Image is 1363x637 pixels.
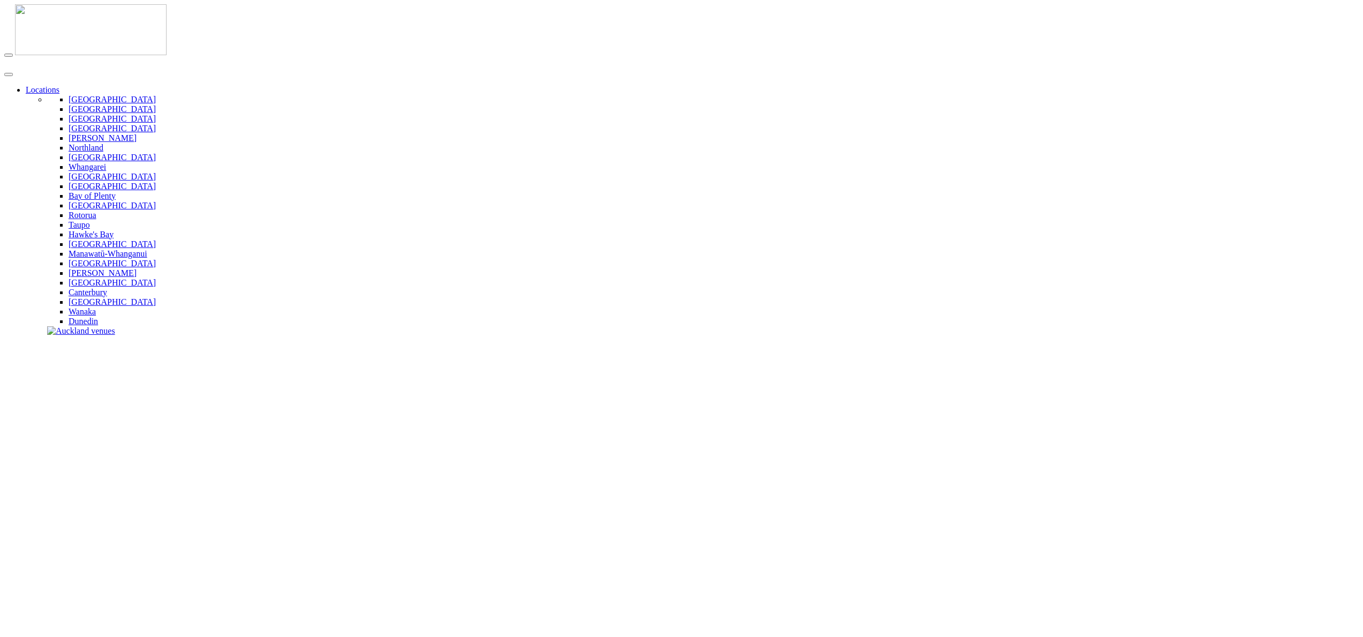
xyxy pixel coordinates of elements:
a: [GEOGRAPHIC_DATA] [69,297,156,306]
img: Auckland venues [47,326,115,336]
a: Wanaka [69,307,96,316]
a: [GEOGRAPHIC_DATA] [69,239,156,249]
a: Northland [69,143,103,152]
a: [GEOGRAPHIC_DATA] [69,95,156,104]
a: [GEOGRAPHIC_DATA] [69,172,156,181]
a: Hawke's Bay [69,230,114,239]
a: Whangarei [69,162,106,171]
a: [GEOGRAPHIC_DATA] [69,259,156,268]
a: Canterbury [69,288,107,297]
a: Locations [26,85,59,94]
a: Dunedin [69,317,98,326]
a: [GEOGRAPHIC_DATA] [69,278,156,287]
a: [GEOGRAPHIC_DATA] [69,182,156,191]
a: [GEOGRAPHIC_DATA] [69,201,156,210]
a: Taupo [69,220,90,229]
a: Manawatū-Whanganui [69,249,147,258]
a: [GEOGRAPHIC_DATA] [69,104,156,114]
a: Bay of Plenty [69,191,116,200]
a: [GEOGRAPHIC_DATA] [69,124,156,133]
a: [PERSON_NAME] [69,133,137,143]
a: [PERSON_NAME] [69,268,137,278]
a: Rotorua [69,211,96,220]
img: nzv-logo.png [15,4,167,55]
a: [GEOGRAPHIC_DATA] [69,114,156,123]
img: new-zealand-venues-text.png [4,57,137,64]
a: [GEOGRAPHIC_DATA] [69,153,156,162]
